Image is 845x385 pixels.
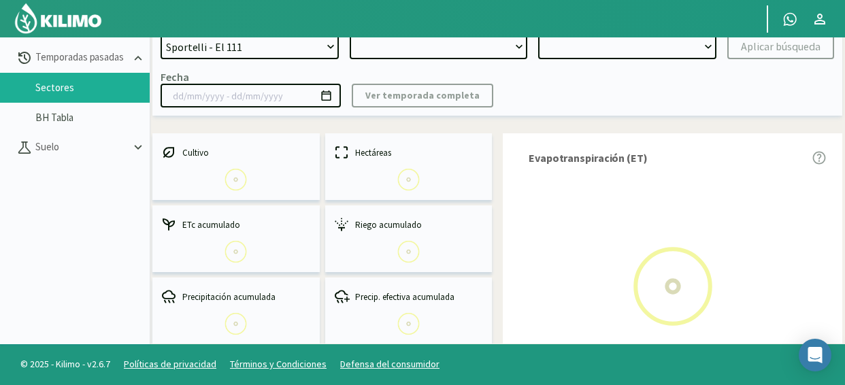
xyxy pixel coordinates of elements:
[161,144,312,161] div: Cultivo
[325,205,493,272] kil-mini-card: report-summary-cards.ACCUMULATED_IRRIGATION
[217,161,254,198] img: Loading...
[35,82,150,94] a: Sectores
[33,50,131,65] p: Temporadas pasadas
[14,2,103,35] img: Kilimo
[152,278,320,344] kil-mini-card: report-summary-cards.ACCUMULATED_PRECIPITATION
[529,150,648,166] span: Evapotranspiración (ET)
[390,161,427,198] img: Loading...
[325,133,493,200] kil-mini-card: report-summary-cards.HECTARES
[230,358,327,370] a: Términos y Condiciones
[390,305,427,342] img: Loading...
[605,218,741,354] img: Loading...
[161,70,189,84] div: Fecha
[161,216,312,233] div: ETc acumulado
[390,233,427,270] img: Loading...
[325,278,493,344] kil-mini-card: report-summary-cards.ACCUMULATED_EFFECTIVE_PRECIPITATION
[333,216,484,233] div: Riego acumulado
[217,305,254,342] img: Loading...
[124,358,216,370] a: Políticas de privacidad
[152,133,320,200] kil-mini-card: report-summary-cards.CROP
[35,112,150,124] a: BH Tabla
[14,357,117,371] span: © 2025 - Kilimo - v2.6.7
[217,233,254,270] img: Loading...
[33,139,131,155] p: Suelo
[333,288,484,305] div: Precip. efectiva acumulada
[333,144,484,161] div: Hectáreas
[161,84,341,107] input: dd/mm/yyyy - dd/mm/yyyy
[340,358,440,370] a: Defensa del consumidor
[799,339,831,371] div: Open Intercom Messenger
[161,288,312,305] div: Precipitación acumulada
[152,205,320,272] kil-mini-card: report-summary-cards.ACCUMULATED_ETC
